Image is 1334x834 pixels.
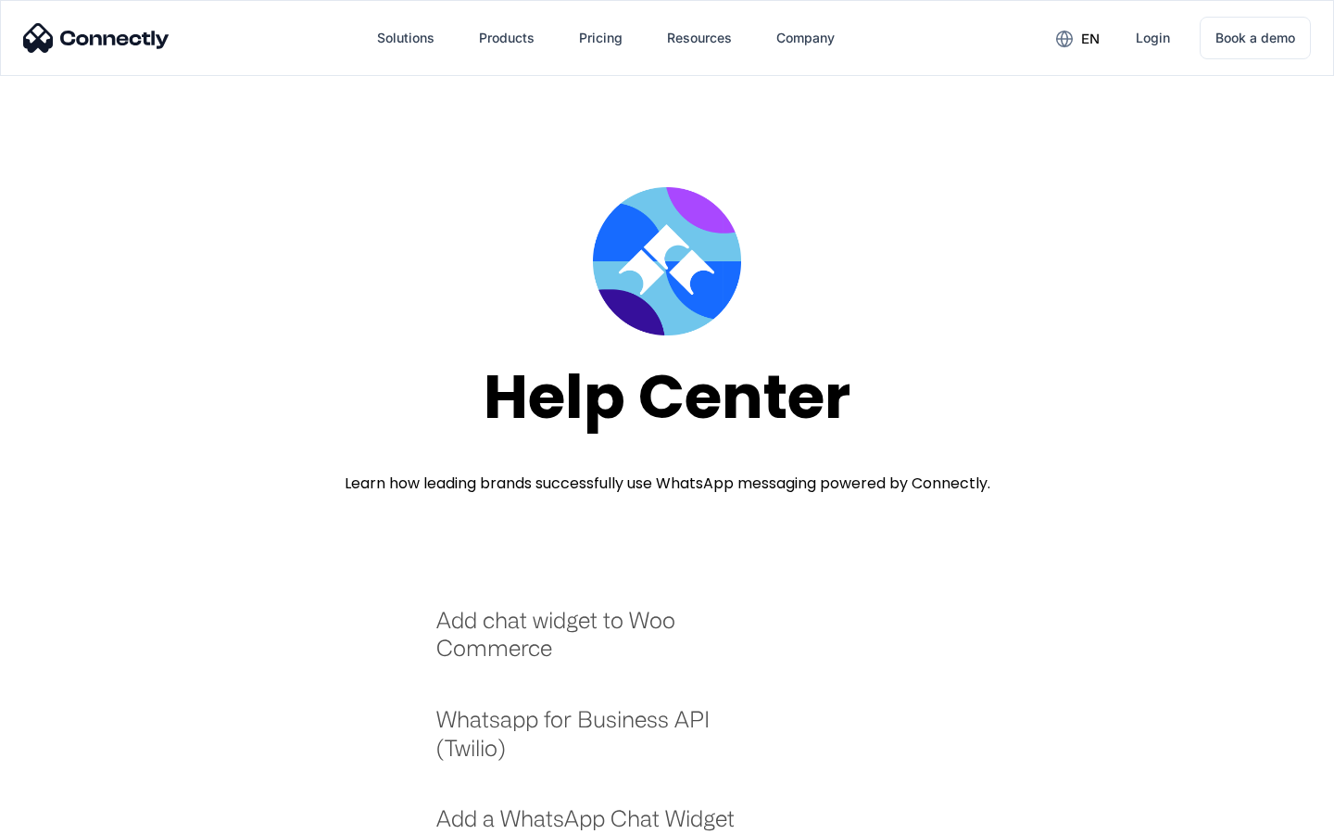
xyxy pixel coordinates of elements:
[667,25,732,51] div: Resources
[1200,17,1311,59] a: Book a demo
[377,25,434,51] div: Solutions
[362,16,449,60] div: Solutions
[19,802,111,828] aside: Language selected: English
[1136,25,1170,51] div: Login
[436,606,760,681] a: Add chat widget to Woo Commerce
[564,16,637,60] a: Pricing
[345,473,990,495] div: Learn how leading brands successfully use WhatsApp messaging powered by Connectly.
[652,16,747,60] div: Resources
[23,23,170,53] img: Connectly Logo
[776,25,835,51] div: Company
[761,16,849,60] div: Company
[484,363,850,431] div: Help Center
[436,705,760,780] a: Whatsapp for Business API (Twilio)
[1121,16,1185,60] a: Login
[1081,26,1100,52] div: en
[1041,24,1114,52] div: en
[464,16,549,60] div: Products
[37,802,111,828] ul: Language list
[579,25,623,51] div: Pricing
[479,25,535,51] div: Products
